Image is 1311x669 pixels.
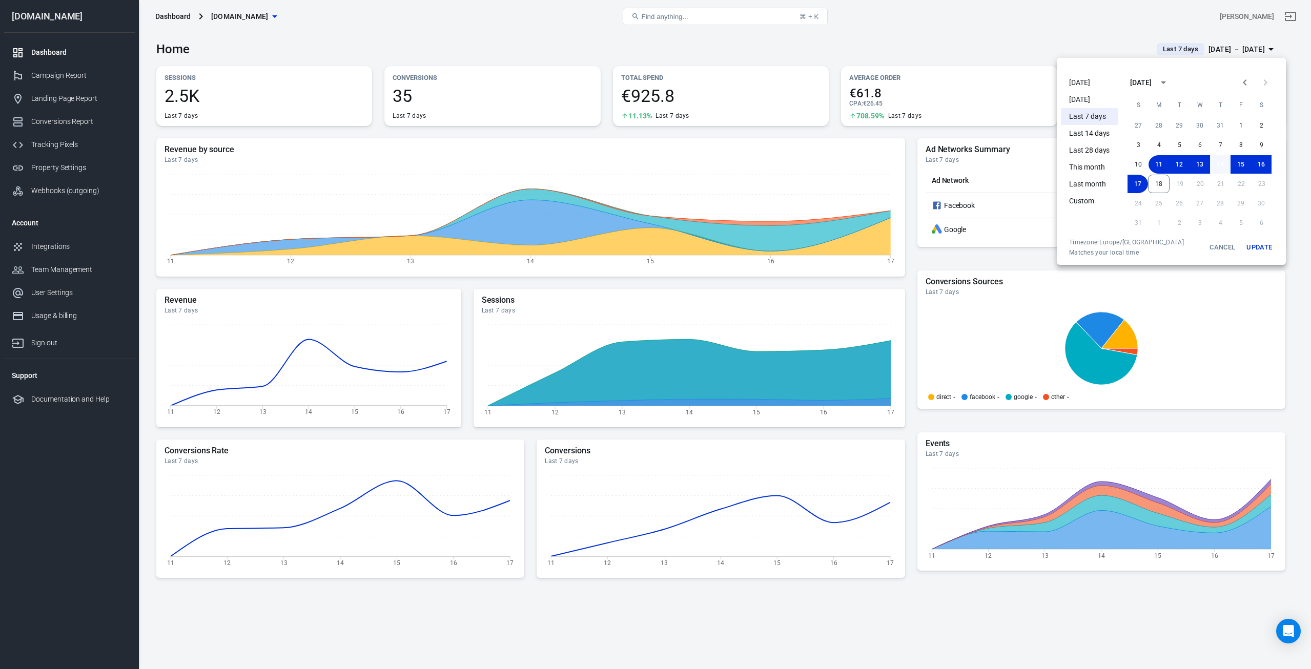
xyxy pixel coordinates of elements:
span: Tuesday [1170,95,1189,115]
button: 4 [1149,136,1169,154]
li: [DATE] [1061,74,1118,91]
button: 15 [1231,155,1251,174]
li: Last 28 days [1061,142,1118,159]
button: 29 [1169,116,1190,135]
span: Matches your local time [1069,248,1184,257]
span: Friday [1232,95,1250,115]
li: Custom [1061,193,1118,210]
button: 10 [1128,155,1149,174]
button: 27 [1128,116,1149,135]
button: 3 [1128,136,1149,154]
li: Last 14 days [1061,125,1118,142]
button: 5 [1169,136,1190,154]
button: Previous month [1235,72,1255,93]
div: [DATE] [1130,77,1152,88]
button: 1 [1231,116,1251,135]
span: Thursday [1211,95,1230,115]
button: calendar view is open, switch to year view [1155,74,1172,91]
span: Wednesday [1191,95,1209,115]
button: 9 [1251,136,1272,154]
button: 17 [1128,175,1148,193]
button: 14 [1210,155,1231,174]
button: 13 [1190,155,1210,174]
button: 16 [1251,155,1272,174]
button: 2 [1251,116,1272,135]
button: 30 [1190,116,1210,135]
button: 12 [1169,155,1190,174]
button: 8 [1231,136,1251,154]
div: Open Intercom Messenger [1276,619,1301,643]
button: 7 [1210,136,1231,154]
button: 18 [1148,175,1170,193]
button: 6 [1190,136,1210,154]
div: Timezone: Europe/[GEOGRAPHIC_DATA] [1069,238,1184,246]
button: Update [1243,238,1276,257]
li: This month [1061,159,1118,176]
button: Cancel [1206,238,1239,257]
button: 31 [1210,116,1231,135]
li: Last 7 days [1061,108,1118,125]
span: Monday [1150,95,1168,115]
button: 11 [1149,155,1169,174]
button: 28 [1149,116,1169,135]
li: [DATE] [1061,91,1118,108]
li: Last month [1061,176,1118,193]
span: Sunday [1129,95,1148,115]
span: Saturday [1252,95,1271,115]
